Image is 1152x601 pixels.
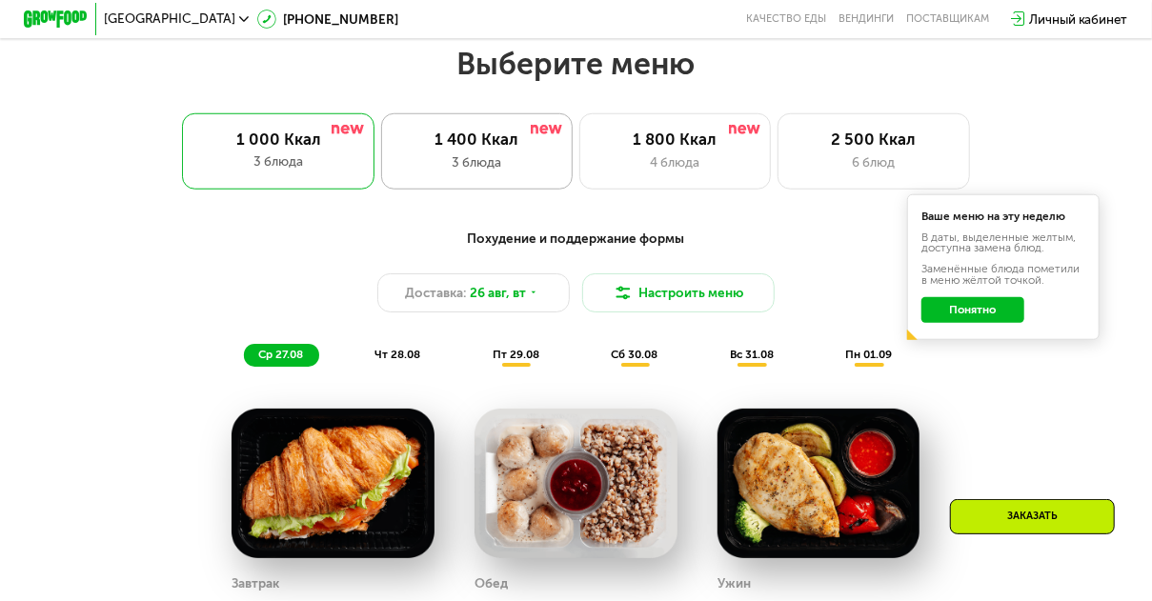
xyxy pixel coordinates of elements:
[258,348,303,361] span: ср 27.08
[746,12,826,25] a: Качество еды
[921,232,1084,255] div: В даты, выделенные желтым, доступна замена блюд.
[611,348,657,361] span: сб 30.08
[405,283,466,302] span: Доставка:
[475,571,508,595] div: Обед
[795,152,953,171] div: 6 блюд
[596,152,755,171] div: 4 блюда
[493,348,539,361] span: пт 29.08
[730,348,774,361] span: вс 31.08
[375,348,421,361] span: чт 28.08
[845,348,892,361] span: пн 01.09
[1029,10,1128,29] div: Личный кабинет
[950,499,1115,534] div: Заказать
[717,571,751,595] div: Ужин
[51,45,1101,83] h2: Выберите меню
[921,264,1084,287] div: Заменённые блюда пометили в меню жёлтой точкой.
[470,283,526,302] span: 26 авг, вт
[795,130,953,149] div: 2 500 Ккал
[921,211,1084,223] div: Ваше меню на эту неделю
[102,229,1049,249] div: Похудение и поддержание формы
[198,130,358,149] div: 1 000 Ккал
[232,571,279,595] div: Завтрак
[198,151,358,170] div: 3 блюда
[582,273,775,311] button: Настроить меню
[596,130,755,149] div: 1 800 Ккал
[839,12,894,25] a: Вендинги
[907,12,990,25] div: поставщикам
[397,152,556,171] div: 3 блюда
[104,12,235,25] span: [GEOGRAPHIC_DATA]
[397,130,556,149] div: 1 400 Ккал
[257,10,398,29] a: [PHONE_NUMBER]
[921,297,1024,323] button: Понятно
